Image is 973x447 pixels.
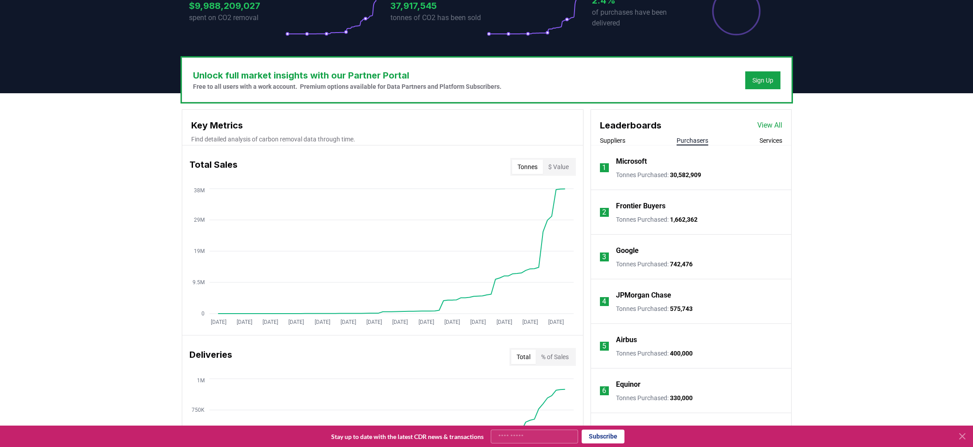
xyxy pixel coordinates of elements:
button: Tonnes [512,160,543,174]
a: Frontier Buyers [616,201,665,211]
button: % of Sales [536,350,574,364]
h3: Unlock full market insights with our Partner Portal [193,69,501,82]
button: Services [760,136,782,145]
p: 2 [602,207,606,218]
p: Free to all users with a work account. Premium options available for Data Partners and Platform S... [193,82,501,91]
tspan: [DATE] [366,319,382,325]
tspan: [DATE] [470,319,486,325]
a: Airbus [616,335,637,345]
span: 330,000 [670,394,693,401]
tspan: [DATE] [236,319,252,325]
tspan: [DATE] [418,319,434,325]
p: Tonnes Purchased : [616,349,693,358]
h3: Deliveries [189,348,232,366]
tspan: [DATE] [210,319,226,325]
button: Total [511,350,536,364]
a: Microsoft [616,156,647,167]
button: Suppliers [600,136,625,145]
p: Tonnes Purchased : [616,260,693,269]
a: View All [757,120,782,131]
p: of purchases have been delivered [592,7,688,29]
span: 400,000 [670,350,693,357]
span: 742,476 [670,261,693,268]
tspan: [DATE] [288,319,304,325]
span: 575,743 [670,305,693,312]
a: Google [616,245,639,256]
a: Sign Up [752,76,773,85]
p: Tonnes Purchased : [616,393,693,402]
p: Find detailed analysis of carbon removal data through time. [191,135,574,144]
tspan: [DATE] [314,319,330,325]
tspan: [DATE] [522,319,538,325]
p: Tonnes Purchased : [616,304,693,313]
tspan: [DATE] [444,319,460,325]
span: 1,662,362 [670,216,698,223]
tspan: 750K [192,407,205,413]
p: 4 [602,296,606,307]
p: 6 [602,385,606,396]
h3: Total Sales [189,158,238,176]
p: 5 [602,341,606,352]
tspan: [DATE] [340,319,356,325]
button: Sign Up [745,71,780,89]
h3: Leaderboards [600,119,661,132]
p: tonnes of CO2 has been sold [390,12,487,23]
tspan: [DATE] [496,319,512,325]
p: Tonnes Purchased : [616,215,698,224]
p: spent on CO2 removal [189,12,285,23]
span: 30,582,909 [670,171,701,178]
tspan: 9.5M [193,279,205,286]
p: 3 [602,252,606,262]
tspan: 38M [194,187,205,194]
tspan: 29M [194,217,205,223]
button: Purchasers [677,136,708,145]
p: 1 [602,162,606,173]
button: $ Value [543,160,574,174]
tspan: 1M [197,377,205,384]
tspan: [DATE] [548,319,564,325]
tspan: 0 [201,310,205,317]
tspan: [DATE] [392,319,408,325]
tspan: 19M [194,248,205,254]
a: JPMorgan Chase [616,290,671,301]
a: Amazon [616,424,643,435]
a: Equinor [616,379,640,390]
h3: Key Metrics [191,119,574,132]
tspan: [DATE] [263,319,278,325]
p: Tonnes Purchased : [616,170,701,179]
